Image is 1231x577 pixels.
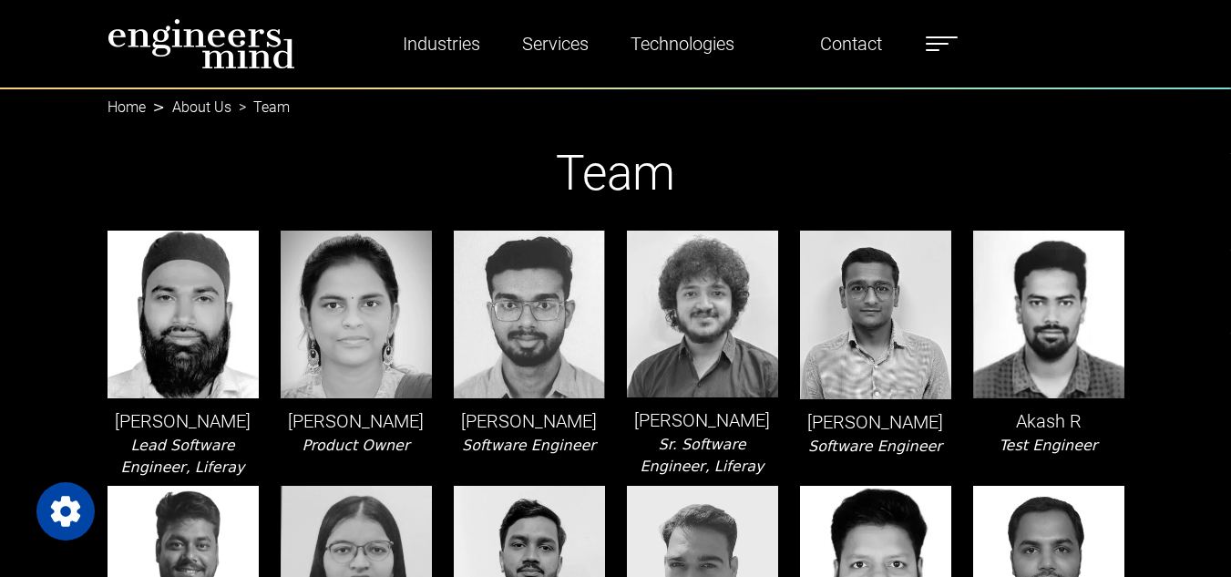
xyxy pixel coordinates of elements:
[973,231,1124,398] img: leader-img
[108,18,295,69] img: logo
[395,23,487,65] a: Industries
[108,231,259,398] img: leader-img
[800,231,951,399] img: leader-img
[108,145,1124,203] h1: Team
[515,23,596,65] a: Services
[172,98,231,116] a: About Us
[302,437,409,454] i: Product Owner
[813,23,889,65] a: Contact
[108,407,259,435] p: [PERSON_NAME]
[627,231,778,397] img: leader-img
[973,407,1124,435] p: Akash R
[1000,437,1098,454] i: Test Engineer
[108,98,146,116] a: Home
[281,231,432,398] img: leader-img
[462,437,596,454] i: Software Engineer
[808,438,942,455] i: Software Engineer
[623,23,742,65] a: Technologies
[800,408,951,436] p: [PERSON_NAME]
[454,231,605,398] img: leader-img
[108,88,1124,109] nav: breadcrumb
[454,407,605,435] p: [PERSON_NAME]
[120,437,244,476] i: Lead Software Engineer, Liferay
[231,97,290,118] li: Team
[627,407,778,434] p: [PERSON_NAME]
[281,407,432,435] p: [PERSON_NAME]
[640,436,764,475] i: Sr. Software Engineer, Liferay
